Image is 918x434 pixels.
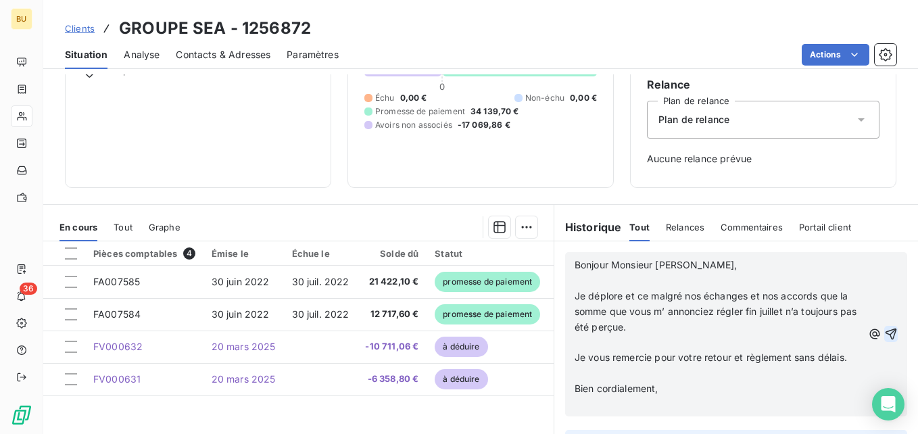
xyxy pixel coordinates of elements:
[93,341,143,352] span: FV000632
[59,222,97,233] span: En cours
[212,276,270,287] span: 30 juin 2022
[365,308,418,321] span: 12 717,60 €
[799,222,851,233] span: Portail client
[435,272,540,292] span: promesse de paiement
[439,81,445,92] span: 0
[872,388,904,420] div: Open Intercom Messenger
[212,248,276,259] div: Émise le
[292,276,349,287] span: 30 juil. 2022
[93,308,141,320] span: FA007584
[11,8,32,30] div: BU
[65,48,107,62] span: Situation
[375,119,452,131] span: Avoirs non associés
[119,16,311,41] h3: GROUPE SEA - 1256872
[114,222,132,233] span: Tout
[212,373,276,385] span: 20 mars 2025
[721,222,783,233] span: Commentaires
[65,23,95,34] span: Clients
[11,404,32,426] img: Logo LeanPay
[802,44,869,66] button: Actions
[666,222,704,233] span: Relances
[525,92,564,104] span: Non-échu
[458,119,510,131] span: -17 069,86 €
[375,105,465,118] span: Promesse de paiement
[435,369,487,389] span: à déduire
[149,222,180,233] span: Graphe
[124,48,160,62] span: Analyse
[365,372,418,386] span: -6 358,80 €
[365,340,418,354] span: -10 711,06 €
[575,383,658,394] span: Bien cordialement,
[435,304,540,324] span: promesse de paiement
[647,76,879,93] h6: Relance
[575,259,738,270] span: Bonjour Monsieur [PERSON_NAME],
[570,92,597,104] span: 0,00 €
[470,105,519,118] span: 34 139,70 €
[183,247,195,260] span: 4
[435,248,540,259] div: Statut
[212,308,270,320] span: 30 juin 2022
[554,219,622,235] h6: Historique
[375,92,395,104] span: Échu
[93,247,195,260] div: Pièces comptables
[93,373,141,385] span: FV000631
[20,283,37,295] span: 36
[292,308,349,320] span: 30 juil. 2022
[575,290,860,333] span: Je déplore et ce malgré nos échanges et nos accords que la somme que vous m’ annonciez régler fin...
[65,22,95,35] a: Clients
[292,248,349,259] div: Échue le
[176,48,270,62] span: Contacts & Adresses
[93,276,140,287] span: FA007585
[287,48,339,62] span: Paramètres
[109,65,314,84] span: Propriétés Client
[365,275,418,289] span: 21 422,10 €
[647,152,879,166] span: Aucune relance prévue
[575,352,847,363] span: Je vous remercie pour votre retour et règlement sans délais.
[629,222,650,233] span: Tout
[435,337,487,357] span: à déduire
[400,92,427,104] span: 0,00 €
[658,113,729,126] span: Plan de relance
[365,248,418,259] div: Solde dû
[212,341,276,352] span: 20 mars 2025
